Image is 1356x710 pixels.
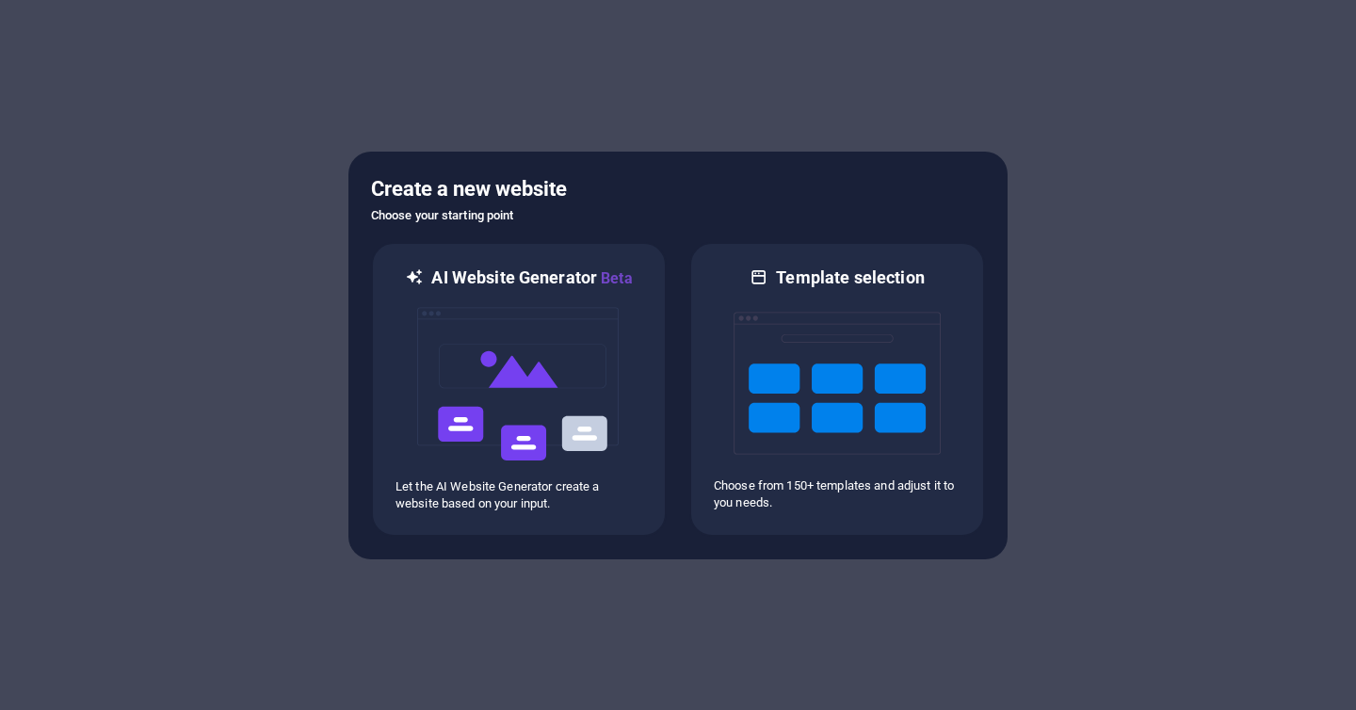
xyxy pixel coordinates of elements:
img: ai [415,290,622,478]
div: Template selectionChoose from 150+ templates and adjust it to you needs. [689,242,985,537]
p: Let the AI Website Generator create a website based on your input. [395,478,642,512]
h6: AI Website Generator [431,266,632,290]
p: Choose from 150+ templates and adjust it to you needs. [714,477,960,511]
div: AI Website GeneratorBetaaiLet the AI Website Generator create a website based on your input. [371,242,667,537]
h6: Choose your starting point [371,204,985,227]
h6: Template selection [776,266,924,289]
span: Beta [597,269,633,287]
h5: Create a new website [371,174,985,204]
